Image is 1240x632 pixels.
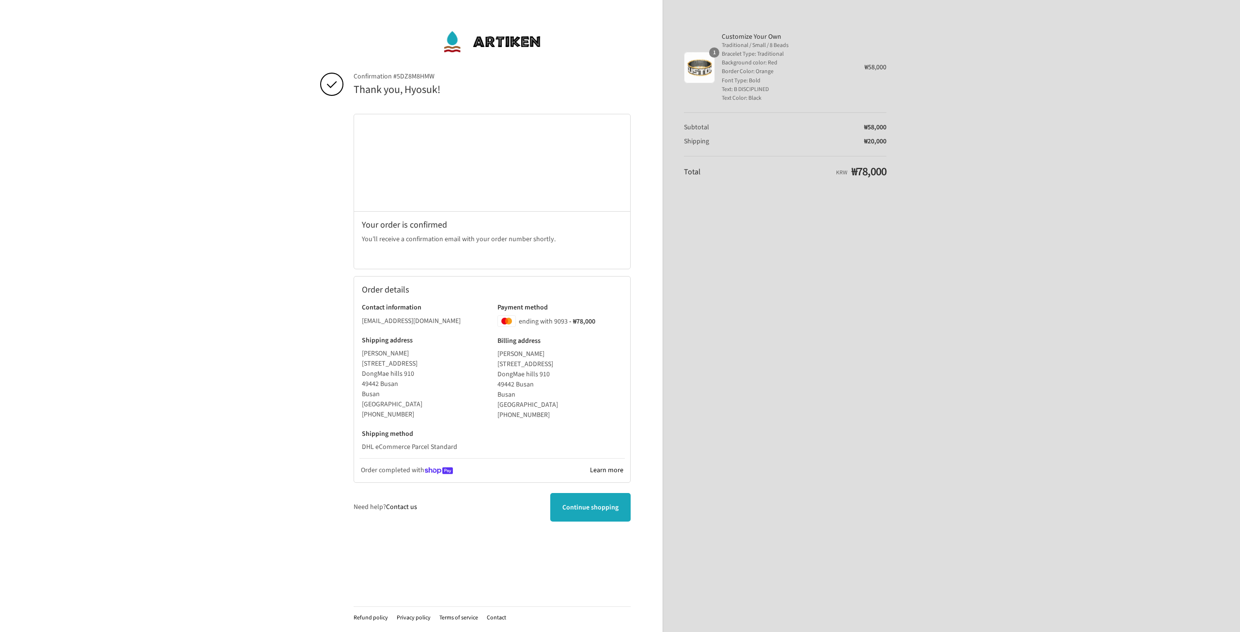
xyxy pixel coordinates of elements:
[359,464,589,477] p: Order completed with
[722,50,851,59] span: Bracelet Type: Traditional
[362,219,622,231] h2: Your order is confirmed
[684,52,715,83] img: Customize Your Own - Traditional / Small / 8 Beads
[569,316,595,326] span: - ₩78,000
[722,67,851,76] span: Border Color: Orange
[362,442,487,452] p: DHL eCommerce Parcel Standard
[362,316,461,326] bdo: [EMAIL_ADDRESS][DOMAIN_NAME]
[589,465,625,476] a: Learn more about Shop Pay
[354,83,631,97] h2: Thank you, Hyosuk!
[354,72,631,81] span: Confirmation #5DZ8M8HMW
[362,234,622,245] p: You’ll receive a confirmation email with your order number shortly.
[439,614,478,622] a: Terms of service
[722,77,851,85] span: Font Type: Bold
[362,284,492,295] h2: Order details
[354,114,631,211] iframe: Google map displaying pin point of shipping address: Busan, Busan
[722,41,851,50] span: Traditional / Small / 8 Beads
[562,503,619,512] span: Continue shopping
[443,27,542,56] img: ArtiKen
[497,337,623,345] h3: Billing address
[550,493,631,522] a: Continue shopping
[865,62,886,72] span: ₩58,000
[722,85,851,94] span: Text: B DISCIPLINED
[362,336,487,345] h3: Shipping address
[362,303,487,312] h3: Contact information
[487,614,506,622] a: Contact
[497,349,623,420] address: [PERSON_NAME] [STREET_ADDRESS] DongMae hills 910 49442 Busan Busan [GEOGRAPHIC_DATA] ‎[PHONE_NUMBER]
[684,137,709,146] span: Shipping
[684,123,744,132] th: Subtotal
[497,303,623,312] h3: Payment method
[386,502,417,512] a: Contact us
[864,123,886,132] span: ₩58,000
[722,32,851,41] span: Customize Your Own
[684,167,700,177] span: Total
[519,316,568,326] span: ending with 9093
[362,430,487,438] h3: Shipping method
[836,169,847,177] span: KRW
[397,614,431,622] a: Privacy policy
[709,47,719,58] span: 1
[362,349,487,420] address: [PERSON_NAME] [STREET_ADDRESS] DongMae hills 910 49442 Busan Busan [GEOGRAPHIC_DATA] ‎[PHONE_NUMBER]
[722,59,851,67] span: Background color: Red
[864,137,886,146] span: ₩20,000
[354,614,388,622] a: Refund policy
[722,94,851,103] span: Text Color: Black
[354,502,417,512] p: Need help?
[852,163,886,180] span: ₩78,000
